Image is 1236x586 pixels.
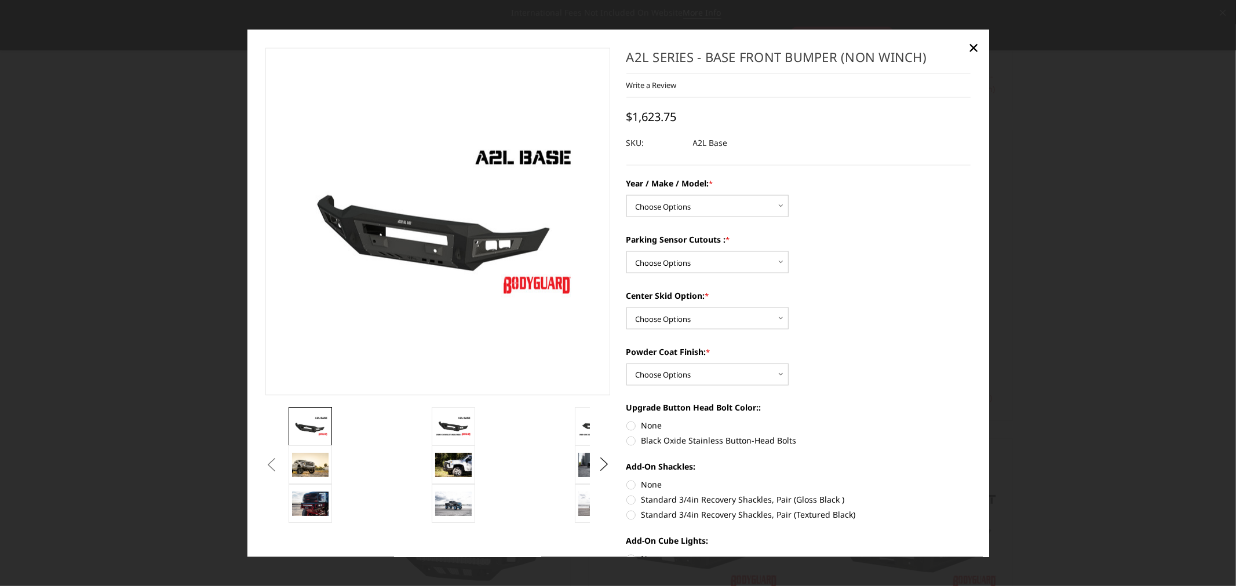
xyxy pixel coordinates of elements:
a: Write a Review [626,80,677,90]
label: Parking Sensor Cutouts : [626,233,971,246]
span: × [968,34,979,59]
label: None [626,479,971,491]
span: $1,623.75 [626,109,677,124]
img: A2L Series - Base Front Bumper (Non Winch) [435,416,472,436]
img: A2L Series - Base Front Bumper (Non Winch) [292,492,329,516]
label: None [626,553,971,565]
button: Previous [262,456,280,474]
img: 2020 RAM HD - Available in single light bar configuration only [578,453,615,477]
img: 2019 GMC 1500 [292,452,329,477]
a: A2L Series - Base Front Bumper (Non Winch) [265,47,610,395]
img: 2020 Chevrolet HD - Compatible with block heater connection [435,453,472,477]
a: Close [964,38,983,56]
label: Powder Coat Finish: [626,346,971,358]
h1: A2L Series - Base Front Bumper (Non Winch) [626,47,971,74]
img: A2L Series - Base Front Bumper (Non Winch) [578,416,615,436]
label: Add-On Shackles: [626,461,971,473]
label: Standard 3/4in Recovery Shackles, Pair (Textured Black) [626,509,971,521]
label: Add-On Cube Lights: [626,535,971,547]
img: A2L Series - Base Front Bumper (Non Winch) [435,492,472,515]
dt: SKU: [626,133,684,153]
label: Year / Make / Model: [626,177,971,189]
iframe: Chat Widget [1178,530,1236,586]
button: Next [595,456,612,474]
label: Black Oxide Stainless Button-Head Bolts [626,435,971,447]
label: Upgrade Button Head Bolt Color:: [626,402,971,414]
img: A2L Series - Base Front Bumper (Non Winch) [292,416,329,436]
label: None [626,420,971,432]
img: A2L Series - Base Front Bumper (Non Winch) [578,492,615,516]
label: Center Skid Option: [626,290,971,302]
dd: A2L Base [693,133,728,153]
label: Standard 3/4in Recovery Shackles, Pair (Gloss Black ) [626,494,971,506]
